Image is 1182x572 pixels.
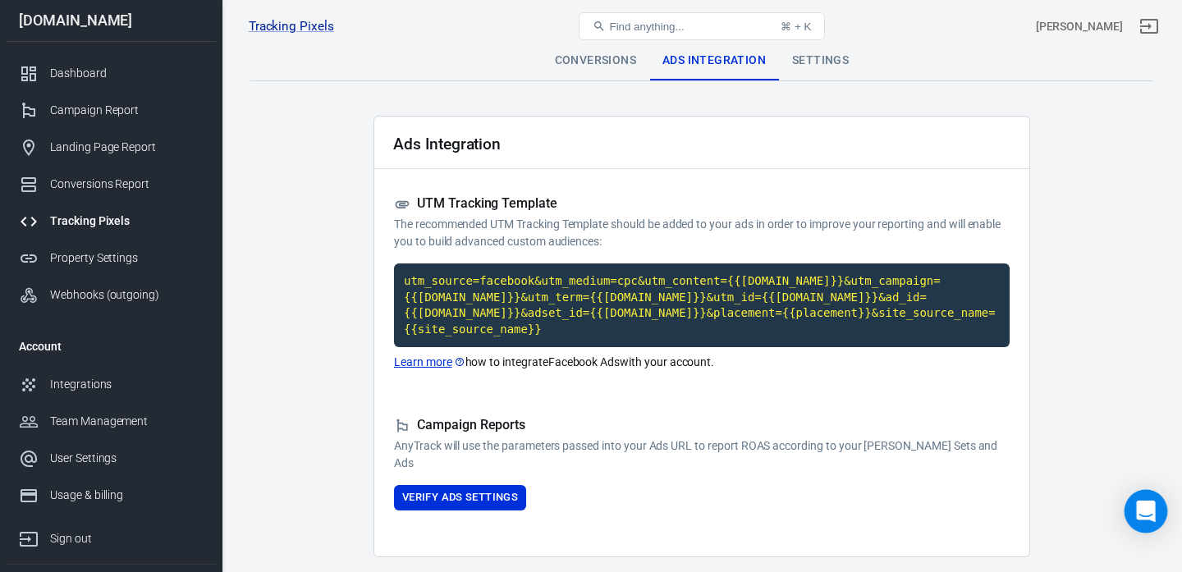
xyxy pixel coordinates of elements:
div: Sign out [50,530,203,547]
a: Tracking Pixels [249,18,334,35]
a: Integrations [6,366,216,403]
div: Account id: RgmCiDus [1036,18,1123,35]
div: User Settings [50,450,203,467]
p: how to integrate Facebook Ads with your account. [394,354,1010,371]
img: tab_keywords_by_traffic_grey.svg [163,95,176,108]
div: v 4.0.25 [46,26,80,39]
h5: Campaign Reports [394,417,1010,434]
div: Campaign Report [50,102,203,119]
li: Account [6,327,216,366]
img: logo_orange.svg [26,26,39,39]
h2: Ads Integration [393,135,501,153]
p: The recommended UTM Tracking Template should be added to your ads in order to improve your report... [394,216,1010,250]
button: Find anything...⌘ + K [579,12,825,40]
div: Usage & billing [50,487,203,504]
h5: UTM Tracking Template [394,195,1010,213]
a: Property Settings [6,240,216,277]
a: Sign out [1129,7,1169,46]
a: Learn more [394,354,465,371]
div: Settings [779,41,862,80]
a: Landing Page Report [6,129,216,166]
code: Click to copy [394,263,1010,347]
div: Landing Page Report [50,139,203,156]
div: Integrations [50,376,203,393]
div: Webhooks (outgoing) [50,286,203,304]
button: Verify Ads Settings [394,485,526,510]
a: Tracking Pixels [6,203,216,240]
div: Conversions Report [50,176,203,193]
p: AnyTrack will use the parameters passed into your Ads URL to report ROAS according to your [PERSO... [394,437,1010,472]
a: Sign out [6,514,216,557]
img: website_grey.svg [26,43,39,56]
a: Conversions Report [6,166,216,203]
div: Ads Integration [649,41,779,80]
a: Webhooks (outgoing) [6,277,216,313]
a: User Settings [6,440,216,477]
a: Usage & billing [6,477,216,514]
div: Property Settings [50,249,203,267]
div: Domain: [DOMAIN_NAME] [43,43,181,56]
div: Conversions [542,41,649,80]
div: Dashboard [50,65,203,82]
div: Domain Overview [62,97,147,108]
div: Open Intercom Messenger [1125,490,1168,533]
a: Dashboard [6,55,216,92]
div: [DOMAIN_NAME] [6,13,216,28]
div: Keywords by Traffic [181,97,277,108]
div: Tracking Pixels [50,213,203,230]
span: Find anything... [609,21,684,33]
a: Campaign Report [6,92,216,129]
div: Team Management [50,413,203,430]
div: ⌘ + K [781,21,811,33]
img: tab_domain_overview_orange.svg [44,95,57,108]
a: Team Management [6,403,216,440]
